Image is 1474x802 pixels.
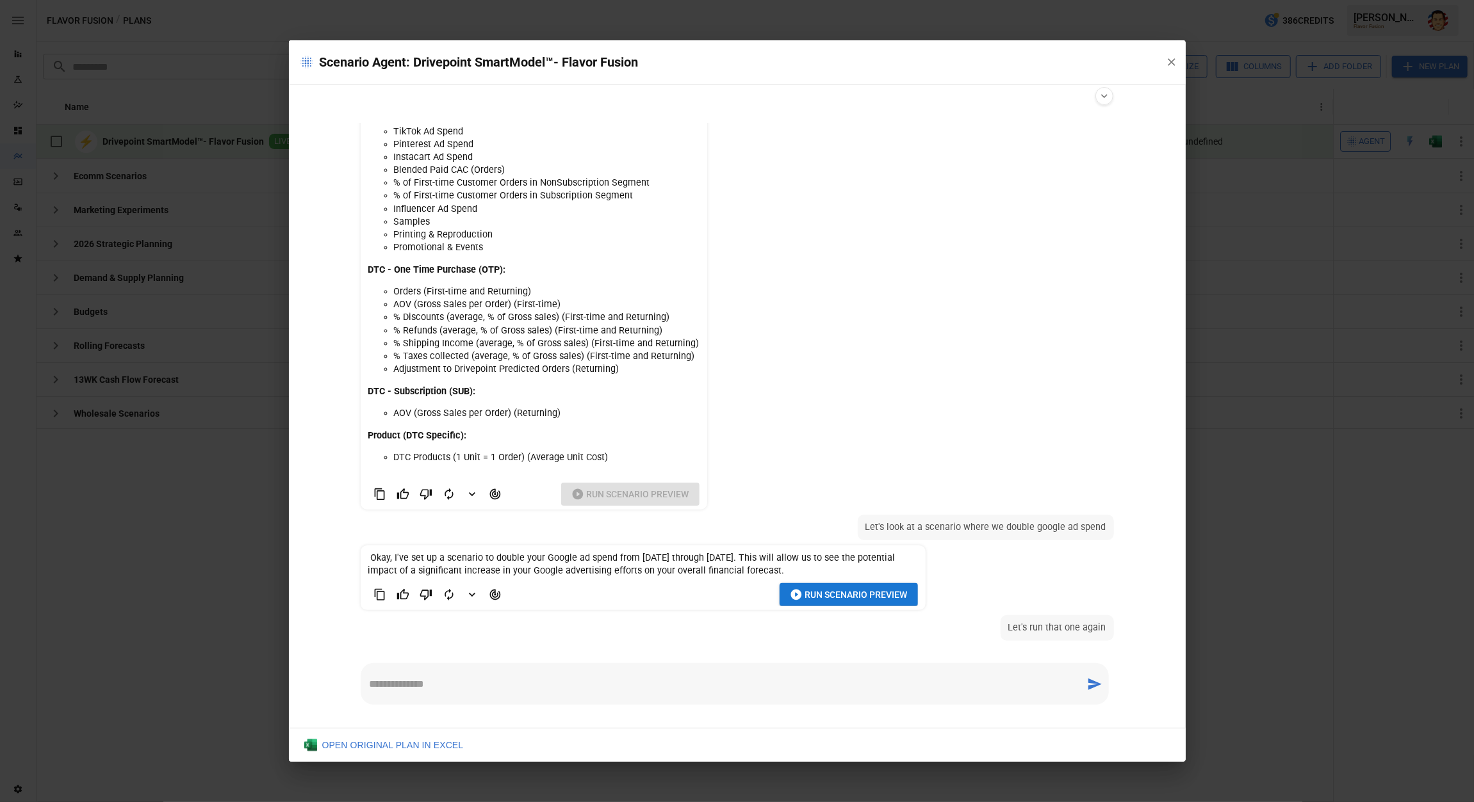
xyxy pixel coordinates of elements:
button: Bad Response [414,584,438,605]
strong: DTC - One Time Purchase (OTP): [368,264,506,275]
li: AOV (Gross Sales per Order) (Returning) [394,407,700,420]
button: Regenerate Response [438,484,461,504]
li: TikTok Ad Spend [394,125,700,138]
li: Blended Paid CAC (Orders) [394,164,700,177]
strong: DTC - Subscription (SUB): [368,386,476,397]
button: Agent Changes Data [484,483,507,506]
div: OPEN ORIGINAL PLAN IN EXCEL [304,739,464,751]
li: % Refunds (average, % of Gross sales) (First-time and Returning) [394,325,700,337]
li: % Discounts (average, % of Gross sales) (First-time and Returning) [394,311,700,324]
li: Instacart Ad Spend [394,151,700,164]
img: Excel [304,739,317,751]
span: Let's run that one again [1008,622,1106,634]
li: Promotional & Events [394,241,700,254]
strong: Product (DTC Specific): [368,430,467,441]
button: Bad Response [414,484,438,504]
span: Run Scenario Preview [805,587,908,603]
li: Printing & Reproduction [394,229,700,241]
li: DTC Products (1 Unit = 1 Order) (Average Unit Cost) [394,451,700,464]
span: Let's look at a scenario where we double google ad spend [865,521,1106,534]
span: Okay, I've set up a scenario to double your Google ad spend from [DATE] through [DATE]. This will... [368,552,898,576]
button: Detailed Feedback [461,583,484,606]
p: Scenario Agent: Drivepoint SmartModel™- Flavor Fusion [299,52,1155,72]
li: Adjustment to Drivepoint Predicted Orders (Returning) [394,363,700,376]
li: Influencer Ad Spend [394,203,700,216]
li: % Taxes collected (average, % of Gross sales) (First-time and Returning) [394,350,700,363]
li: Samples [394,216,700,229]
button: Detailed Feedback [461,483,484,506]
button: Good Response [391,484,414,504]
button: Show agent settings [1095,87,1113,105]
button: Copy to clipboard [368,484,391,504]
li: % of First-time Customer Orders in NonSubscription Segment [394,177,700,189]
li: % Shipping Income (average, % of Gross sales) (First-time and Returning) [394,337,700,350]
li: % of First-time Customer Orders in Subscription Segment [394,189,700,202]
button: Copy to clipboard [368,584,391,605]
li: Orders (First-time and Returning) [394,285,700,298]
button: Good Response [391,584,414,605]
button: Agent Changes Data [484,583,507,606]
li: AOV (Gross Sales per Order) (First-time) [394,298,700,311]
button: Regenerate Response [438,584,461,605]
li: Pinterest Ad Spend [394,138,700,151]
